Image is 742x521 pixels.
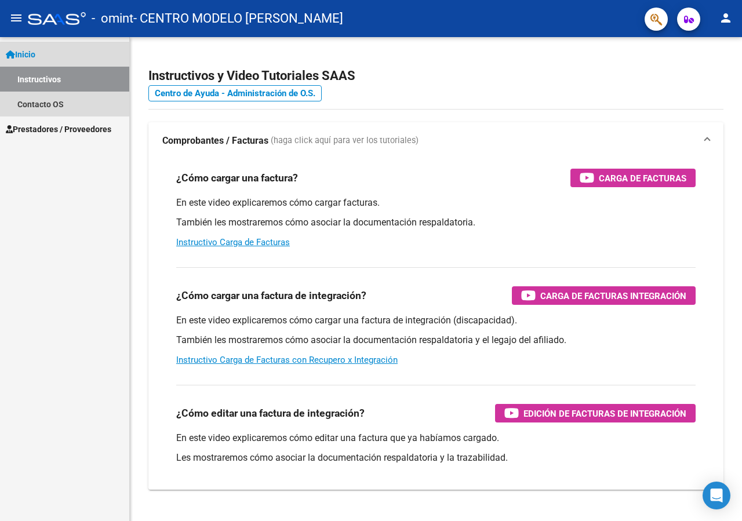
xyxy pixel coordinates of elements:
[523,406,686,421] span: Edición de Facturas de integración
[176,432,696,445] p: En este video explicaremos cómo editar una factura que ya habíamos cargado.
[176,405,365,421] h3: ¿Cómo editar una factura de integración?
[176,451,696,464] p: Les mostraremos cómo asociar la documentación respaldatoria y la trazabilidad.
[176,196,696,209] p: En este video explicaremos cómo cargar facturas.
[176,237,290,247] a: Instructivo Carga de Facturas
[176,216,696,229] p: También les mostraremos cómo asociar la documentación respaldatoria.
[703,482,730,509] div: Open Intercom Messenger
[148,85,322,101] a: Centro de Ayuda - Administración de O.S.
[162,134,268,147] strong: Comprobantes / Facturas
[176,355,398,365] a: Instructivo Carga de Facturas con Recupero x Integración
[512,286,696,305] button: Carga de Facturas Integración
[719,11,733,25] mat-icon: person
[176,334,696,347] p: También les mostraremos cómo asociar la documentación respaldatoria y el legajo del afiliado.
[540,289,686,303] span: Carga de Facturas Integración
[176,314,696,327] p: En este video explicaremos cómo cargar una factura de integración (discapacidad).
[148,122,723,159] mat-expansion-panel-header: Comprobantes / Facturas (haga click aquí para ver los tutoriales)
[176,170,298,186] h3: ¿Cómo cargar una factura?
[570,169,696,187] button: Carga de Facturas
[6,123,111,136] span: Prestadores / Proveedores
[148,159,723,490] div: Comprobantes / Facturas (haga click aquí para ver los tutoriales)
[176,287,366,304] h3: ¿Cómo cargar una factura de integración?
[271,134,419,147] span: (haga click aquí para ver los tutoriales)
[6,48,35,61] span: Inicio
[495,404,696,422] button: Edición de Facturas de integración
[133,6,343,31] span: - CENTRO MODELO [PERSON_NAME]
[92,6,133,31] span: - omint
[9,11,23,25] mat-icon: menu
[599,171,686,185] span: Carga de Facturas
[148,65,723,87] h2: Instructivos y Video Tutoriales SAAS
